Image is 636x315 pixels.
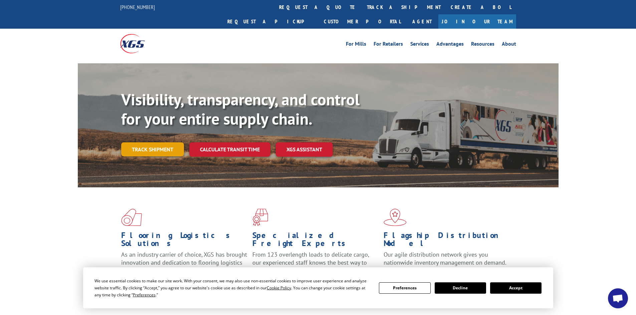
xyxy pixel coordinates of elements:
span: Cookie Policy [267,285,291,291]
a: For Retailers [374,41,403,49]
span: Preferences [133,292,156,298]
h1: Specialized Freight Experts [252,231,379,251]
button: Decline [435,282,486,294]
a: Customer Portal [319,14,406,29]
span: As an industry carrier of choice, XGS has brought innovation and dedication to flooring logistics... [121,251,247,274]
a: Request a pickup [222,14,319,29]
div: We use essential cookies to make our site work. With your consent, we may also use non-essential ... [94,277,371,298]
img: xgs-icon-focused-on-flooring-red [252,209,268,226]
a: About [502,41,516,49]
a: Agent [406,14,438,29]
a: Open chat [608,288,628,308]
a: Track shipment [121,142,184,156]
h1: Flagship Distribution Model [384,231,510,251]
a: XGS ASSISTANT [276,142,333,157]
img: xgs-icon-flagship-distribution-model-red [384,209,407,226]
h1: Flooring Logistics Solutions [121,231,247,251]
span: Our agile distribution network gives you nationwide inventory management on demand. [384,251,506,266]
a: Resources [471,41,494,49]
a: [PHONE_NUMBER] [120,4,155,10]
a: Calculate transit time [189,142,270,157]
a: Join Our Team [438,14,516,29]
a: Advantages [436,41,464,49]
img: xgs-icon-total-supply-chain-intelligence-red [121,209,142,226]
a: Services [410,41,429,49]
a: For Mills [346,41,366,49]
button: Preferences [379,282,430,294]
b: Visibility, transparency, and control for your entire supply chain. [121,89,360,129]
p: From 123 overlength loads to delicate cargo, our experienced staff knows the best way to move you... [252,251,379,280]
div: Cookie Consent Prompt [83,267,553,308]
button: Accept [490,282,542,294]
